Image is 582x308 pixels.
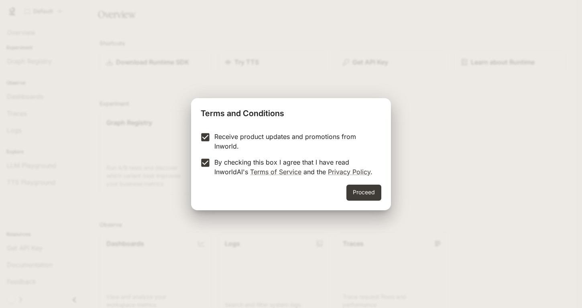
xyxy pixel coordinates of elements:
[328,168,370,176] a: Privacy Policy
[214,157,375,177] p: By checking this box I agree that I have read InworldAI's and the .
[214,132,375,151] p: Receive product updates and promotions from Inworld.
[250,168,301,176] a: Terms of Service
[346,185,381,201] button: Proceed
[191,98,391,125] h2: Terms and Conditions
